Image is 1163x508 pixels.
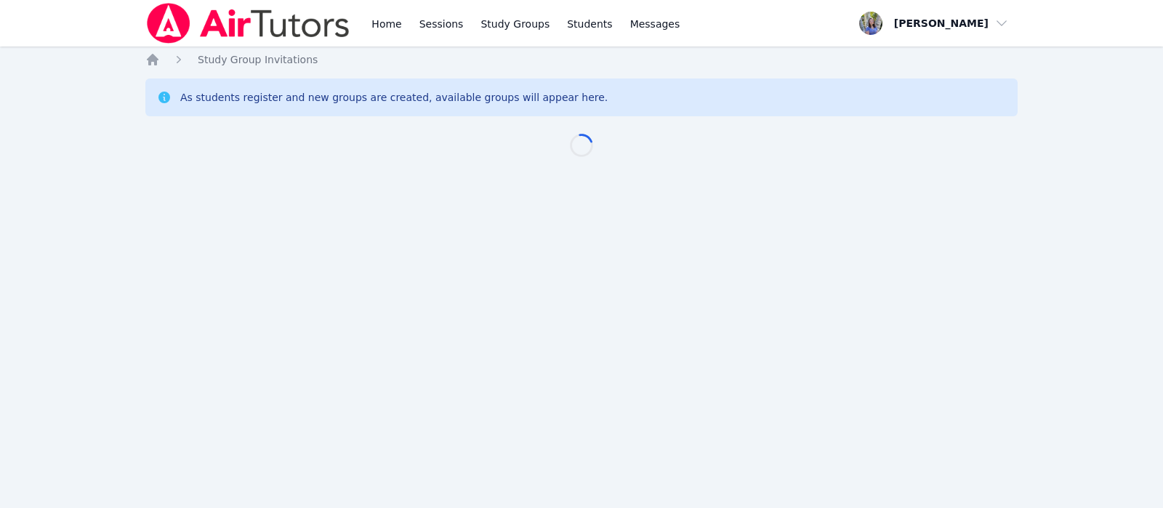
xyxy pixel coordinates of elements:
img: Air Tutors [145,3,351,44]
nav: Breadcrumb [145,52,1018,67]
div: As students register and new groups are created, available groups will appear here. [180,90,608,105]
a: Study Group Invitations [198,52,318,67]
span: Study Group Invitations [198,54,318,65]
span: Messages [630,17,680,31]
